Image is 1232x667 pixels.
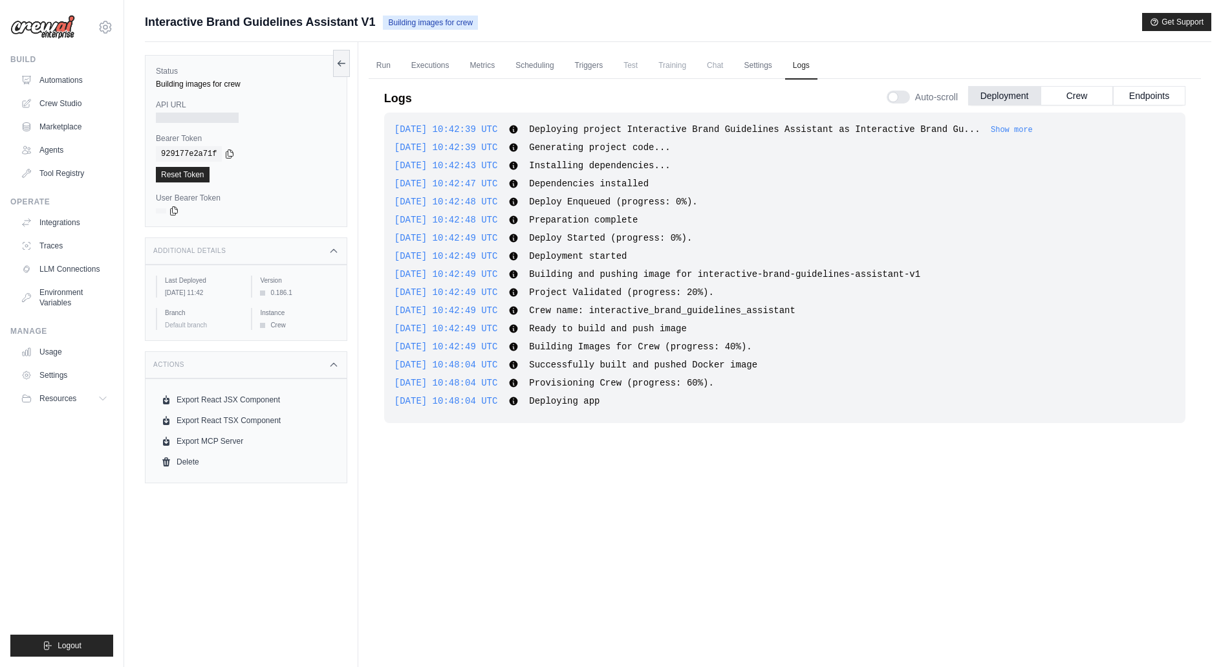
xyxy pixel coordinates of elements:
[394,179,498,189] span: [DATE] 10:42:47 UTC
[153,361,184,369] h3: Actions
[567,52,611,80] a: Triggers
[16,235,113,256] a: Traces
[529,233,692,243] span: Deploy Started (progress: 0%).
[915,91,958,104] span: Auto-scroll
[16,342,113,362] a: Usage
[529,287,714,298] span: Project Validated (progress: 20%).
[394,287,498,298] span: [DATE] 10:42:49 UTC
[16,116,113,137] a: Marketplace
[394,378,498,388] span: [DATE] 10:48:04 UTC
[529,160,670,171] span: Installing dependencies...
[1167,605,1232,667] iframe: Chat Widget
[156,410,336,431] a: Export React TSX Component
[16,212,113,233] a: Integrations
[651,52,694,78] span: Training is not available until the deployment is complete
[384,89,412,107] p: Logs
[165,276,241,285] label: Last Deployed
[58,640,81,651] span: Logout
[1113,86,1185,105] button: Endpoints
[529,269,920,279] span: Building and pushing image for interactive-brand-guidelines-assistant-v1
[529,197,697,207] span: Deploy Enqueued (progress: 0%).
[394,342,498,352] span: [DATE] 10:42:49 UTC
[991,125,1033,135] button: Show more
[156,66,336,76] label: Status
[156,100,336,110] label: API URL
[394,269,498,279] span: [DATE] 10:42:49 UTC
[383,16,478,30] span: Building images for crew
[165,322,207,329] span: Default branch
[39,393,76,404] span: Resources
[529,251,627,261] span: Deployment started
[394,160,498,171] span: [DATE] 10:42:43 UTC
[508,52,561,80] a: Scheduling
[10,635,113,657] button: Logout
[736,52,779,80] a: Settings
[529,378,714,388] span: Provisioning Crew (progress: 60%).
[16,93,113,114] a: Crew Studio
[529,215,638,225] span: Preparation complete
[156,167,210,182] a: Reset Token
[156,133,336,144] label: Bearer Token
[16,259,113,279] a: LLM Connections
[699,52,731,78] span: Chat is not available until the deployment is complete
[394,251,498,261] span: [DATE] 10:42:49 UTC
[10,15,75,39] img: Logo
[394,215,498,225] span: [DATE] 10:42:48 UTC
[394,305,498,316] span: [DATE] 10:42:49 UTC
[394,396,498,406] span: [DATE] 10:48:04 UTC
[156,79,336,89] div: Building images for crew
[260,288,336,298] div: 0.186.1
[16,388,113,409] button: Resources
[529,342,751,352] span: Building Images for Crew (progress: 40%).
[260,276,336,285] label: Version
[156,389,336,410] a: Export React JSX Component
[165,289,203,296] time: September 18, 2025 at 11:42 BST
[785,52,817,80] a: Logs
[156,146,222,162] code: 929177e2a71f
[1142,13,1211,31] button: Get Support
[394,142,498,153] span: [DATE] 10:42:39 UTC
[16,163,113,184] a: Tool Registry
[16,140,113,160] a: Agents
[10,54,113,65] div: Build
[260,320,336,330] div: Crew
[10,326,113,336] div: Manage
[16,70,113,91] a: Automations
[529,305,795,316] span: Crew name: interactive_brand_guidelines_assistant
[529,323,687,334] span: Ready to build and push image
[529,142,670,153] span: Generating project code...
[394,323,498,334] span: [DATE] 10:42:49 UTC
[529,179,649,189] span: Dependencies installed
[369,52,398,80] a: Run
[1041,86,1113,105] button: Crew
[156,431,336,452] a: Export MCP Server
[16,365,113,386] a: Settings
[153,247,226,255] h3: Additional Details
[394,124,498,135] span: [DATE] 10:42:39 UTC
[529,124,980,135] span: Deploying project Interactive Brand Guidelines Assistant as Interactive Brand Gu...
[16,282,113,313] a: Environment Variables
[10,197,113,207] div: Operate
[462,52,503,80] a: Metrics
[145,13,375,31] span: Interactive Brand Guidelines Assistant V1
[394,197,498,207] span: [DATE] 10:42:48 UTC
[260,308,336,318] label: Instance
[529,360,757,370] span: Successfully built and pushed Docker image
[394,360,498,370] span: [DATE] 10:48:04 UTC
[156,452,336,472] a: Delete
[394,233,498,243] span: [DATE] 10:42:49 UTC
[156,193,336,203] label: User Bearer Token
[616,52,645,78] span: Test
[968,86,1041,105] button: Deployment
[404,52,457,80] a: Executions
[165,308,241,318] label: Branch
[529,396,600,406] span: Deploying app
